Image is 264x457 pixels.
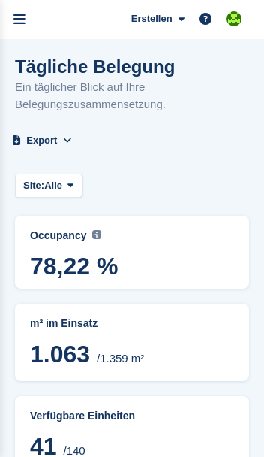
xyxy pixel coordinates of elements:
[30,408,234,424] abbr: Aktueller Prozentsatz der belegten oder überlasteten Einheiten
[131,11,172,26] span: Erstellen
[63,444,85,457] span: /140
[30,229,86,241] span: Occupancy
[15,174,82,198] button: Site: Alle
[30,228,234,244] abbr: Current percentage of m² occupied
[23,178,44,193] span: Site:
[30,316,234,331] abbr: Aktuelle Aufteilung der %{unit} belegten
[30,410,135,422] span: Verfügbare Einheiten
[92,230,101,239] img: icon-info-grey-7440780725fd019a000dd9b08b2336e03edf1995a4989e88bcd33f0948082b44.svg
[44,178,62,193] span: Alle
[30,253,234,280] span: 78,22 %
[15,79,249,113] p: Ein täglicher Blick auf Ihre Belegungszusammensetzung.
[30,317,97,329] span: m² im Einsatz
[26,133,57,148] span: Export
[15,56,249,77] h1: Tägliche Belegung
[97,352,144,365] span: /1.359 m²
[226,11,241,26] img: Stefano
[30,340,90,368] span: 1.063
[15,128,69,153] button: Export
